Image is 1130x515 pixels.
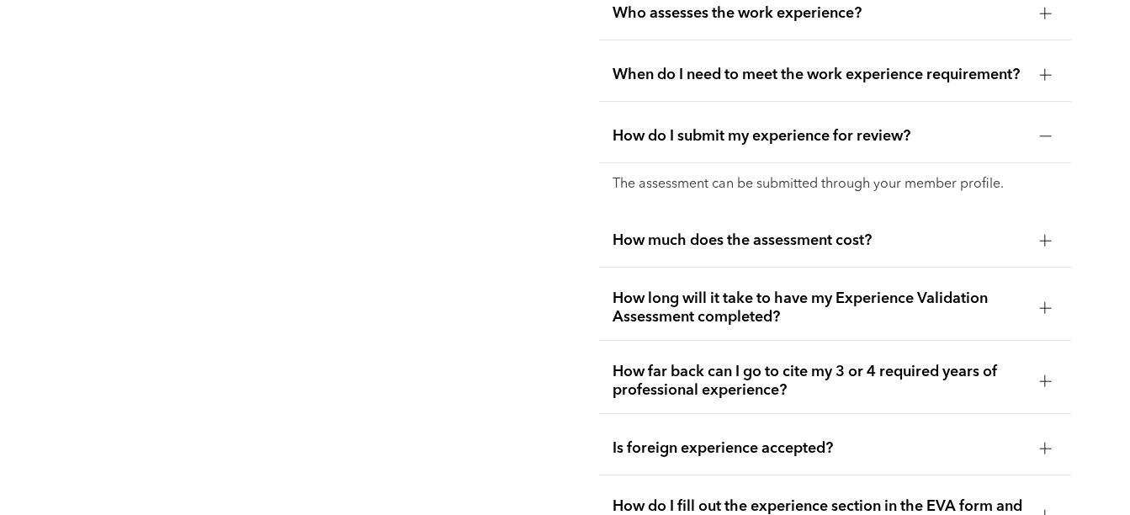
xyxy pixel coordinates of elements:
span: How do I submit my experience for review? [613,127,1026,146]
p: The assessment can be submitted through your member profile. [613,177,1058,193]
span: Is foreign experience accepted? [613,439,1026,458]
span: When do I need to meet the work experience requirement? [613,66,1026,84]
span: Who assesses the work experience? [613,4,1026,23]
span: How long will it take to have my Experience Validation Assessment completed? [613,289,1026,327]
span: How far back can I go to cite my 3 or 4 required years of professional experience? [613,363,1026,400]
span: How much does the assessment cost? [613,231,1026,250]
